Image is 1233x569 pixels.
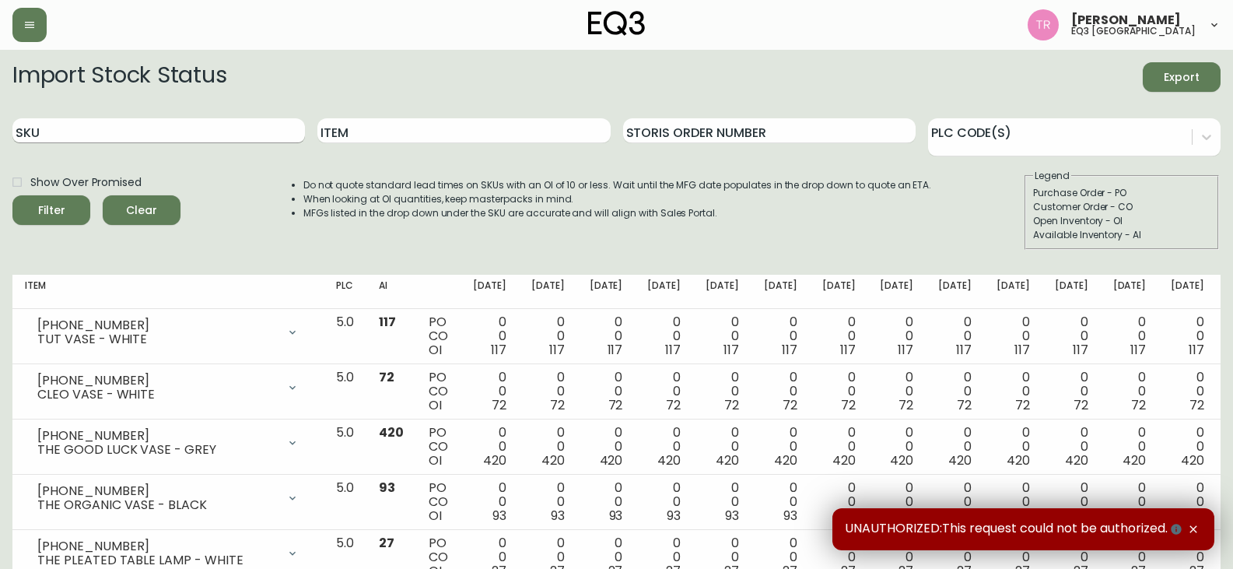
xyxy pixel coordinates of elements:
[531,315,565,357] div: 0 0
[997,315,1030,357] div: 0 0
[1042,275,1101,309] th: [DATE]
[1055,426,1088,468] div: 0 0
[1071,26,1196,36] h5: eq3 [GEOGRAPHIC_DATA]
[531,426,565,468] div: 0 0
[1073,341,1088,359] span: 117
[997,481,1030,523] div: 0 0
[492,396,506,414] span: 72
[103,195,180,225] button: Clear
[379,534,394,552] span: 27
[549,341,565,359] span: 117
[1131,396,1146,414] span: 72
[898,341,913,359] span: 117
[898,396,913,414] span: 72
[926,275,984,309] th: [DATE]
[324,275,366,309] th: PLC
[1074,507,1088,525] span: 93
[366,275,416,309] th: AI
[647,315,681,357] div: 0 0
[551,507,565,525] span: 93
[1155,68,1208,87] span: Export
[1101,275,1159,309] th: [DATE]
[1033,228,1210,242] div: Available Inventory - AI
[37,498,277,512] div: THE ORGANIC VASE - BLACK
[541,451,565,469] span: 420
[1113,315,1147,357] div: 0 0
[647,371,681,413] div: 0 0
[1055,481,1088,523] div: 0 0
[782,341,797,359] span: 117
[1171,481,1204,523] div: 0 0
[429,426,448,468] div: PO CO
[764,426,797,468] div: 0 0
[550,396,565,414] span: 72
[429,371,448,413] div: PO CO
[938,426,972,468] div: 0 0
[822,481,856,523] div: 0 0
[609,507,623,525] span: 93
[783,396,797,414] span: 72
[483,451,506,469] span: 420
[1055,371,1088,413] div: 0 0
[665,341,681,359] span: 117
[880,481,913,523] div: 0 0
[37,388,277,402] div: CLEO VASE - WHITE
[608,341,623,359] span: 117
[324,475,366,530] td: 5.0
[1074,396,1088,414] span: 72
[1143,62,1221,92] button: Export
[938,315,972,357] div: 0 0
[774,451,797,469] span: 420
[303,192,932,206] li: When looking at OI quantities, keep masterpacks in mind.
[303,206,932,220] li: MFGs listed in the drop down under the SKU are accurate and will align with Sales Portal.
[324,420,366,475] td: 5.0
[590,371,623,413] div: 0 0
[1113,481,1147,523] div: 0 0
[25,426,311,460] div: [PHONE_NUMBER]THE GOOD LUCK VASE - GREY
[724,396,739,414] span: 72
[519,275,577,309] th: [DATE]
[37,553,277,567] div: THE PLEATED TABLE LAMP - WHITE
[783,507,797,525] span: 93
[115,201,168,220] span: Clear
[958,507,972,525] span: 93
[590,481,623,523] div: 0 0
[751,275,810,309] th: [DATE]
[764,371,797,413] div: 0 0
[492,507,506,525] span: 93
[600,451,623,469] span: 420
[608,396,623,414] span: 72
[647,426,681,468] div: 0 0
[531,371,565,413] div: 0 0
[37,332,277,346] div: TUT VASE - WHITE
[473,371,506,413] div: 0 0
[1171,426,1204,468] div: 0 0
[429,315,448,357] div: PO CO
[840,341,856,359] span: 117
[693,275,751,309] th: [DATE]
[764,315,797,357] div: 0 0
[429,396,442,414] span: OI
[1189,341,1204,359] span: 117
[590,426,623,468] div: 0 0
[12,195,90,225] button: Filter
[880,371,913,413] div: 0 0
[706,371,739,413] div: 0 0
[997,426,1030,468] div: 0 0
[429,451,442,469] span: OI
[764,481,797,523] div: 0 0
[473,426,506,468] div: 0 0
[12,62,226,92] h2: Import Stock Status
[379,313,396,331] span: 117
[706,315,739,357] div: 0 0
[1071,14,1181,26] span: [PERSON_NAME]
[867,275,926,309] th: [DATE]
[473,481,506,523] div: 0 0
[429,341,442,359] span: OI
[832,451,856,469] span: 420
[1016,507,1030,525] span: 93
[716,451,739,469] span: 420
[822,426,856,468] div: 0 0
[635,275,693,309] th: [DATE]
[723,341,739,359] span: 117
